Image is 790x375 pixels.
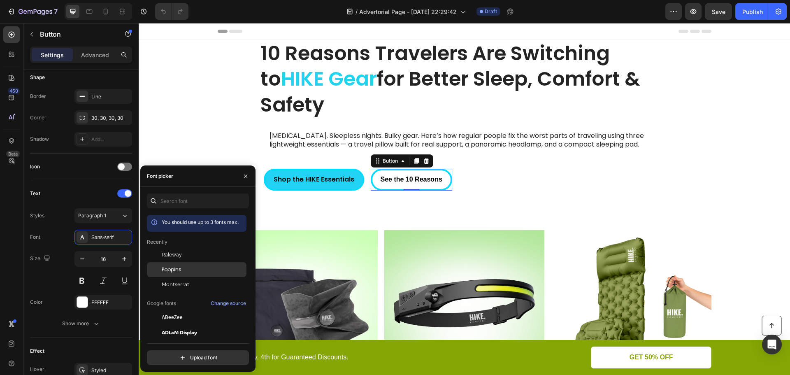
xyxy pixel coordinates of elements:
span: Draft [485,8,497,15]
div: Undo/Redo [155,3,188,20]
div: FFFFFF [91,299,130,306]
div: Color [30,298,43,306]
div: Beta [6,151,20,157]
span: HIKE Gear [142,42,238,70]
span: / [355,7,358,16]
button: Show more [30,316,132,331]
p: Settings [41,51,64,59]
p: Button [40,29,110,39]
span: You should use up to 3 fonts max. [162,219,239,225]
button: Change source [210,298,246,308]
div: Styles [30,212,44,219]
span: Save [712,8,725,15]
div: Upload font [179,354,217,362]
div: Font [30,233,40,241]
span: Poppins [162,266,181,273]
div: Font picker [147,172,173,180]
div: Styled [91,367,130,374]
button: Upload font [147,350,249,365]
div: Add... [91,136,130,143]
button: <p><span style="color:#000000;"><strong>See the 10 Reasons</strong></span></p> [232,146,314,168]
div: Open Intercom Messenger [762,335,782,354]
h1: 10 Reasons Travelers Are Switching to for Better Sleep, Comfort & Safety [121,17,531,95]
div: Line [91,93,130,100]
input: Search font [147,193,249,208]
strong: Shop the HIKE Essentials [135,151,216,161]
p: 7 [54,7,58,16]
a: Ultra-Light & Compact Sleeping Pad – Perfect For On The Go [412,207,572,367]
p: Advanced [81,51,109,59]
button: <p><strong>Shop the HIKE Essentials</strong></p> [125,146,225,168]
button: Paragraph 1 [74,208,132,223]
strong: See the 10 Reasons [242,153,304,160]
p: GET 50% OFF [491,330,534,339]
span: Paragraph 1 [78,212,106,219]
div: Border [30,93,46,100]
div: Icon [30,163,40,170]
div: Shadow [30,135,49,143]
div: Button [242,134,261,142]
button: Save [705,3,732,20]
a: GET 50% OFF [453,324,573,345]
div: Change source [211,300,246,307]
iframe: Design area [139,23,790,375]
div: Size [30,253,52,264]
p: Recently [147,238,167,246]
div: Effect [30,347,44,355]
span: Montserrat [162,281,189,288]
div: 450 [8,88,20,94]
div: Publish [742,7,763,16]
span: ADLaM Display [162,328,197,336]
div: Sans-serif [91,234,130,241]
button: 7 [3,3,61,20]
span: ABeeZee [162,314,183,321]
span: Advertorial Page - [DATE] 22:29:42 [359,7,457,16]
div: Shape [30,74,45,81]
a: HIKE Travel Pillow - For your next adventure [79,207,239,367]
p: Google fonts [147,300,176,307]
div: Hover [30,366,44,373]
div: Show more [62,319,100,328]
p: [MEDICAL_DATA]. Sleepless nights. Bulky gear. Here’s how regular people fix the worst parts of tr... [131,109,521,126]
div: 30, 30, 30, 30 [91,114,130,122]
div: Text [30,190,40,197]
button: Publish [735,3,770,20]
a: HIKE 230° LED Headlamp - For your next adventure [246,207,406,367]
span: Raleway [162,251,182,259]
div: Corner [30,114,46,121]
